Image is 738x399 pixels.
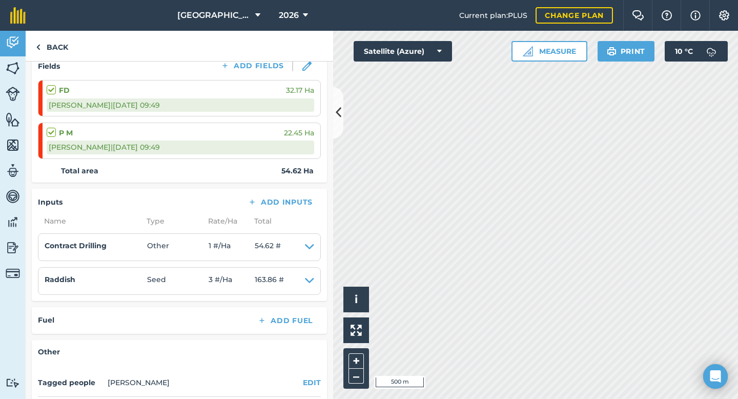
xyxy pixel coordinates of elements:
button: Add Fuel [249,313,321,328]
img: A question mark icon [661,10,673,21]
button: Print [598,41,655,62]
button: 10 °C [665,41,728,62]
img: svg+xml;base64,PD94bWwgdmVyc2lvbj0iMS4wIiBlbmNvZGluZz0idXRmLTgiPz4KPCEtLSBHZW5lcmF0b3I6IEFkb2JlIE... [6,214,20,230]
img: Ruler icon [523,46,533,56]
button: + [348,353,364,369]
span: Other [147,240,209,254]
span: Type [140,215,202,227]
span: 54.62 # [255,240,281,254]
img: fieldmargin Logo [10,7,26,24]
span: Seed [147,274,209,288]
button: Satellite (Azure) [354,41,452,62]
img: svg+xml;base64,PHN2ZyB4bWxucz0iaHR0cDovL3d3dy53My5vcmcvMjAwMC9zdmciIHdpZHRoPSI5IiBoZWlnaHQ9IjI0Ii... [36,41,40,53]
h4: Other [38,346,321,357]
img: svg+xml;base64,PD94bWwgdmVyc2lvbj0iMS4wIiBlbmNvZGluZz0idXRmLTgiPz4KPCEtLSBHZW5lcmF0b3I6IEFkb2JlIE... [6,378,20,388]
span: 1 # / Ha [209,240,255,254]
strong: FD [59,85,70,96]
img: svg+xml;base64,PHN2ZyB4bWxucz0iaHR0cDovL3d3dy53My5vcmcvMjAwMC9zdmciIHdpZHRoPSI1NiIgaGVpZ2h0PSI2MC... [6,61,20,76]
h4: Tagged people [38,377,104,388]
img: svg+xml;base64,PD94bWwgdmVyc2lvbj0iMS4wIiBlbmNvZGluZz0idXRmLTgiPz4KPCEtLSBHZW5lcmF0b3I6IEFkb2JlIE... [6,35,20,50]
a: Change plan [536,7,613,24]
img: Four arrows, one pointing top left, one top right, one bottom right and the last bottom left [351,325,362,336]
summary: Contract DrillingOther1 #/Ha54.62 # [45,240,314,254]
span: Current plan : PLUS [459,10,527,21]
img: svg+xml;base64,PHN2ZyB4bWxucz0iaHR0cDovL3d3dy53My5vcmcvMjAwMC9zdmciIHdpZHRoPSI1NiIgaGVpZ2h0PSI2MC... [6,137,20,153]
span: 22.45 Ha [284,127,314,138]
span: Name [38,215,140,227]
a: Back [26,31,78,61]
img: svg+xml;base64,PD94bWwgdmVyc2lvbj0iMS4wIiBlbmNvZGluZz0idXRmLTgiPz4KPCEtLSBHZW5lcmF0b3I6IEFkb2JlIE... [6,163,20,178]
img: svg+xml;base64,PD94bWwgdmVyc2lvbj0iMS4wIiBlbmNvZGluZz0idXRmLTgiPz4KPCEtLSBHZW5lcmF0b3I6IEFkb2JlIE... [6,189,20,204]
img: A cog icon [718,10,730,21]
div: [PERSON_NAME] | [DATE] 09:49 [47,98,314,112]
button: Measure [511,41,587,62]
li: [PERSON_NAME] [108,377,170,388]
div: [PERSON_NAME] | [DATE] 09:49 [47,141,314,154]
img: svg+xml;base64,PD94bWwgdmVyc2lvbj0iMS4wIiBlbmNvZGluZz0idXRmLTgiPz4KPCEtLSBHZW5lcmF0b3I6IEFkb2JlIE... [6,87,20,101]
span: Rate/ Ha [202,215,248,227]
h4: Contract Drilling [45,240,147,251]
img: svg+xml;base64,PHN2ZyB4bWxucz0iaHR0cDovL3d3dy53My5vcmcvMjAwMC9zdmciIHdpZHRoPSIxOSIgaGVpZ2h0PSIyNC... [607,45,617,57]
img: svg+xml;base64,PHN2ZyB3aWR0aD0iMTgiIGhlaWdodD0iMTgiIHZpZXdCb3g9IjAgMCAxOCAxOCIgZmlsbD0ibm9uZSIgeG... [302,62,312,71]
h4: Inputs [38,196,63,208]
span: [GEOGRAPHIC_DATA] [177,9,251,22]
button: Add Fields [212,58,292,73]
span: 3 # / Ha [209,274,255,288]
span: 32.17 Ha [286,85,314,96]
strong: P M [59,127,73,138]
span: Total [248,215,272,227]
span: 163.86 # [255,274,284,288]
h4: Fields [38,61,60,72]
span: i [355,293,358,306]
strong: Total area [61,165,98,176]
span: 2026 [279,9,299,22]
button: Add Inputs [239,195,321,209]
button: i [343,287,369,312]
img: svg+xml;base64,PD94bWwgdmVyc2lvbj0iMS4wIiBlbmNvZGluZz0idXRmLTgiPz4KPCEtLSBHZW5lcmF0b3I6IEFkb2JlIE... [701,41,722,62]
h4: Raddish [45,274,147,285]
h4: Fuel [38,314,54,326]
button: – [348,369,364,384]
span: 10 ° C [675,41,693,62]
img: svg+xml;base64,PD94bWwgdmVyc2lvbj0iMS4wIiBlbmNvZGluZz0idXRmLTgiPz4KPCEtLSBHZW5lcmF0b3I6IEFkb2JlIE... [6,266,20,281]
div: Open Intercom Messenger [703,364,728,389]
button: EDIT [303,377,321,388]
strong: 54.62 Ha [281,165,314,176]
img: svg+xml;base64,PHN2ZyB4bWxucz0iaHR0cDovL3d3dy53My5vcmcvMjAwMC9zdmciIHdpZHRoPSIxNyIgaGVpZ2h0PSIxNy... [690,9,701,22]
summary: RaddishSeed3 #/Ha163.86 # [45,274,314,288]
img: Two speech bubbles overlapping with the left bubble in the forefront [632,10,644,21]
img: svg+xml;base64,PD94bWwgdmVyc2lvbj0iMS4wIiBlbmNvZGluZz0idXRmLTgiPz4KPCEtLSBHZW5lcmF0b3I6IEFkb2JlIE... [6,240,20,255]
img: svg+xml;base64,PHN2ZyB4bWxucz0iaHR0cDovL3d3dy53My5vcmcvMjAwMC9zdmciIHdpZHRoPSI1NiIgaGVpZ2h0PSI2MC... [6,112,20,127]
